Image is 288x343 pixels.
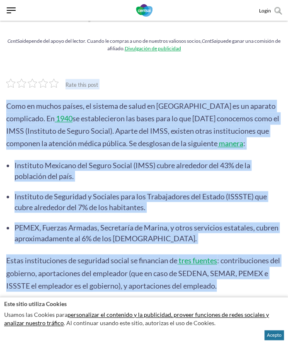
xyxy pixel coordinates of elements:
[136,4,152,17] img: CentSai
[7,38,23,44] em: CentSai
[177,256,217,265] a: tres fuentes
[4,300,284,308] h2: Este sitio utiliza Cookies
[15,223,278,243] span: PEMEX, Fuerzas Armadas, Secretaría de Marina, y otros servicios estatales, cubren aproximadamente...
[6,101,276,123] span: Como en muchos países, el sistema de salud en [GEOGRAPHIC_DATA] es un aparato complicado. En
[274,7,282,15] img: search
[6,114,279,148] span: se establecieron las bases para lo que [DATE] conocemos como el IMSS (Instituto de Seguro Social)...
[243,139,245,148] span: :
[125,45,181,51] a: Divulgación de publicidad
[15,192,267,212] span: Instituto de Seguridad y Sociales para los Trabajadores del Estado (ISSSTE) que cubre alrededor d...
[179,256,217,265] span: tres fuentes
[202,38,218,44] em: CentSai
[6,256,280,290] span: : contribuciones del gobierno, aportaciones del empleador (que en caso de SEDENA, SEMAR, PEMEX e ...
[218,139,243,148] a: manera
[259,7,271,14] a: Login
[55,114,73,123] a: 1940
[264,330,284,340] button: Acepto
[4,309,284,329] p: Usamos las Cookies para . Al continuar usando este sitio, autorizas el uso de Cookies.
[15,161,250,181] span: Instituto Mexicano del Seguro Social (IMSS) cubre alrededor del 43% de la población del país.
[56,114,73,123] span: 1940
[6,37,282,52] div: depende del apoyo del lector. Cuando le compras a uno de nuestros valiosos socios, puede ganar un...
[63,81,100,88] span: Rate this post
[6,256,177,265] span: Estas instituciones de seguridad social se financian de
[219,139,243,148] span: manera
